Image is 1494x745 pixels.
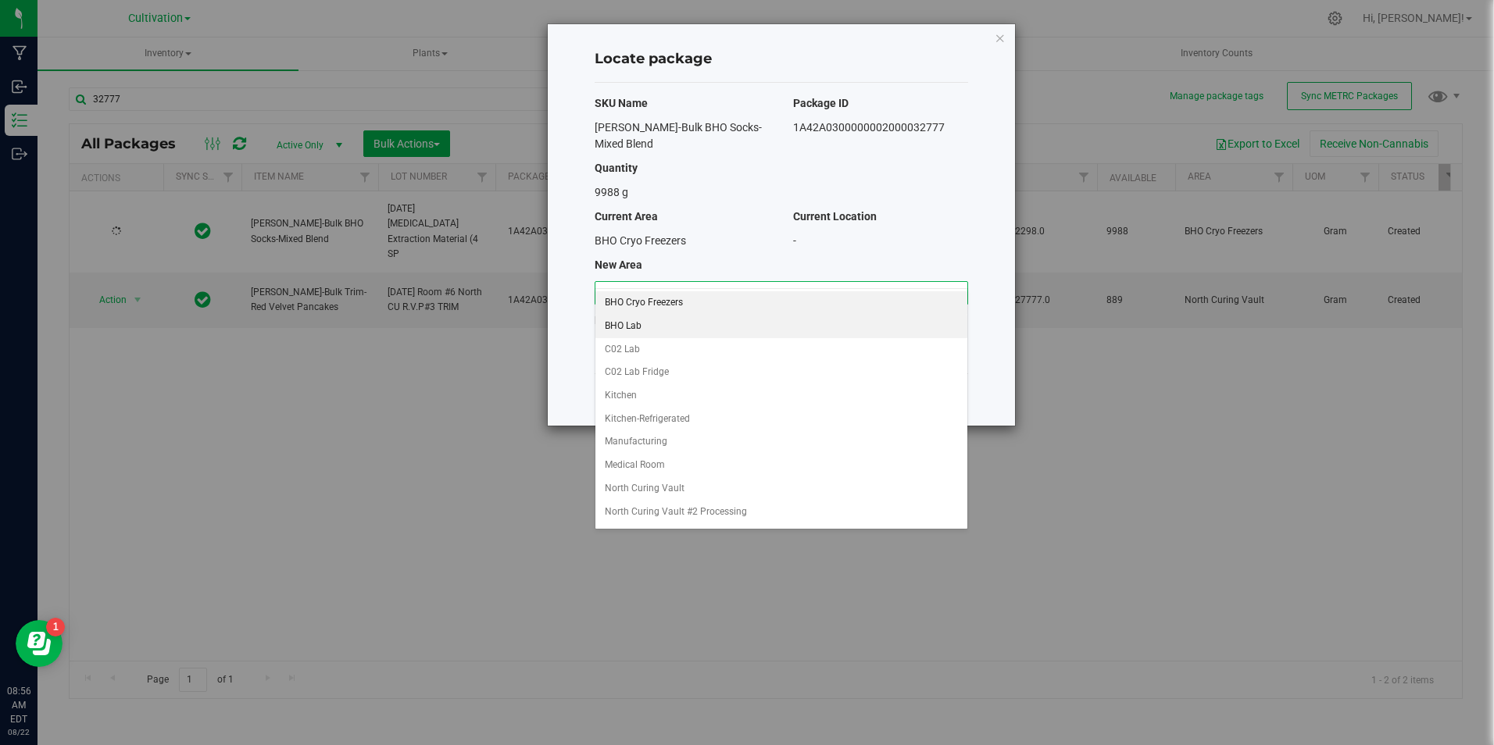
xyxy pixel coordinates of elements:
[595,384,967,408] li: Kitchen
[793,97,849,109] span: Package ID
[595,121,762,150] span: [PERSON_NAME]-Bulk BHO Socks-Mixed Blend
[595,501,967,524] li: North Curing Vault #2 Processing
[595,523,967,547] li: [GEOGRAPHIC_DATA]
[595,282,948,304] span: BHO Cryo Freezers
[595,162,638,174] span: Quantity
[595,234,686,247] span: BHO Cryo Freezers
[793,234,796,247] span: -
[16,620,63,667] iframe: Resource center
[595,477,967,501] li: North Curing Vault
[595,454,967,477] li: Medical Room
[595,186,628,198] span: 9988 g
[595,291,967,315] li: BHO Cryo Freezers
[595,361,967,384] li: C02 Lab Fridge
[793,121,945,134] span: 1A42A0300000002000032777
[595,49,968,70] h4: Locate package
[595,338,967,362] li: C02 Lab
[46,618,65,636] iframe: Resource center unread badge
[595,97,648,109] span: SKU Name
[947,282,967,304] span: select
[595,210,658,223] span: Current Area
[595,408,967,431] li: Kitchen-Refrigerated
[595,258,642,271] span: New Area
[595,430,967,454] li: Manufacturing
[793,210,877,223] span: Current Location
[595,315,967,338] li: BHO Lab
